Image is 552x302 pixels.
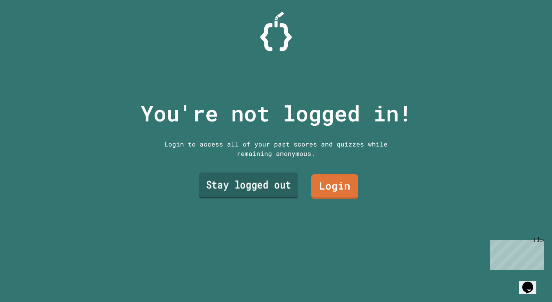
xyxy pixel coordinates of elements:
iframe: chat widget [487,237,544,270]
div: Chat with us now!Close [3,3,54,50]
p: You're not logged in! [141,97,412,130]
a: Login [311,174,358,199]
div: Login to access all of your past scores and quizzes while remaining anonymous. [159,139,393,158]
img: Logo.svg [260,12,292,51]
iframe: chat widget [519,271,544,294]
a: Stay logged out [199,173,298,199]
